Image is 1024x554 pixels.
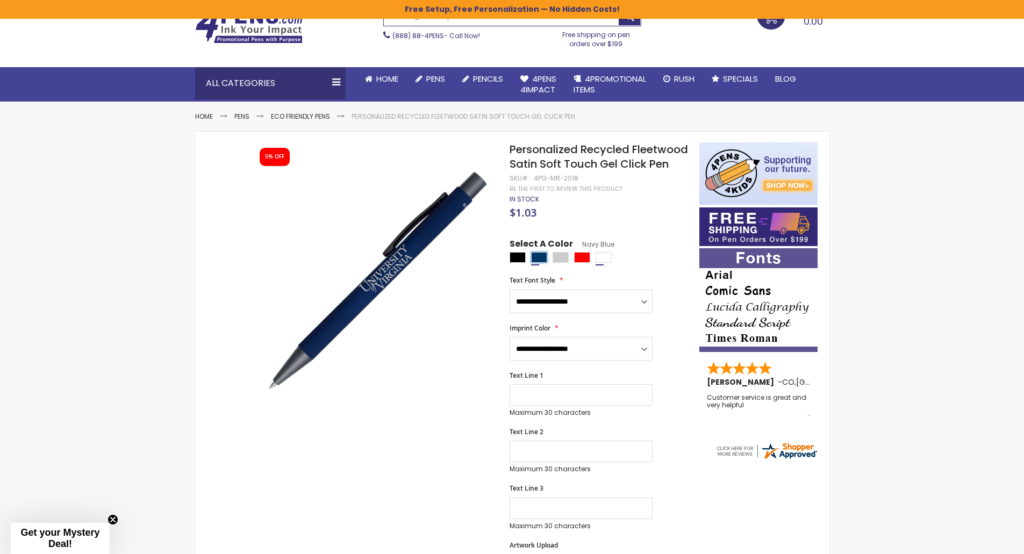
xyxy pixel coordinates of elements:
[510,276,555,285] span: Text Font Style
[510,142,688,171] span: Personalized Recycled Fleetwood Satin Soft Touch Gel Click Pen
[804,15,823,28] span: 0.00
[473,73,503,84] span: Pencils
[195,9,303,44] img: 4Pens Custom Pens and Promotional Products
[356,67,407,91] a: Home
[510,541,558,550] span: Artwork Upload
[510,408,653,417] p: Maximum 30 characters
[510,323,550,333] span: Imprint Color
[510,238,573,253] span: Select A Color
[699,248,818,352] img: font-personalization-examples
[551,26,641,48] div: Free shipping on pen orders over $199
[195,112,213,121] a: Home
[392,31,444,40] a: (888) 88-4PENS
[510,522,653,530] p: Maximum 30 characters
[520,73,556,95] span: 4Pens 4impact
[352,112,575,121] li: Personalized Recycled Fleetwood Satin Soft Touch Gel Click Pen
[574,73,646,95] span: 4PROMOTIONAL ITEMS
[775,73,796,84] span: Blog
[596,252,612,263] div: White
[573,240,614,249] span: Navy Blue
[723,73,758,84] span: Specials
[250,158,496,404] img: new-navy-main04pg-mr-2018-fleetwood-classic-satin-pen-main.jpg
[534,174,578,183] div: 4PG-MR-2018
[699,142,818,205] img: 4pens 4 kids
[715,454,818,463] a: 4pens.com certificate URL
[510,252,526,263] div: Black
[715,441,818,461] img: 4pens.com widget logo
[767,67,805,91] a: Blog
[195,67,346,99] div: All Categories
[512,67,565,102] a: 4Pens4impact
[108,514,118,525] button: Close teaser
[392,31,480,40] span: - Call Now!
[778,377,875,387] span: - ,
[655,67,703,91] a: Rush
[707,394,811,417] div: Customer service is great and very helpful
[510,427,543,436] span: Text Line 2
[510,195,539,204] span: In stock
[265,153,284,161] div: 5% OFF
[707,377,778,387] span: [PERSON_NAME]
[11,523,110,554] div: Get your Mystery Deal!Close teaser
[531,252,547,263] div: Navy Blue
[699,207,818,246] img: Free shipping on orders over $199
[407,67,454,91] a: Pens
[510,185,622,193] a: Be the first to review this product
[510,205,536,220] span: $1.03
[703,67,767,91] a: Specials
[510,195,539,204] div: Availability
[234,112,249,121] a: Pens
[574,252,590,263] div: Red
[796,377,875,387] span: [GEOGRAPHIC_DATA]
[20,527,99,549] span: Get your Mystery Deal!
[510,371,543,380] span: Text Line 1
[454,67,512,91] a: Pencils
[271,112,330,121] a: Eco Friendly Pens
[426,73,445,84] span: Pens
[510,484,543,493] span: Text Line 3
[674,73,694,84] span: Rush
[782,377,794,387] span: CO
[565,67,655,102] a: 4PROMOTIONALITEMS
[553,252,569,263] div: Grey Light
[510,174,529,183] strong: SKU
[510,465,653,473] p: Maximum 30 characters
[376,73,398,84] span: Home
